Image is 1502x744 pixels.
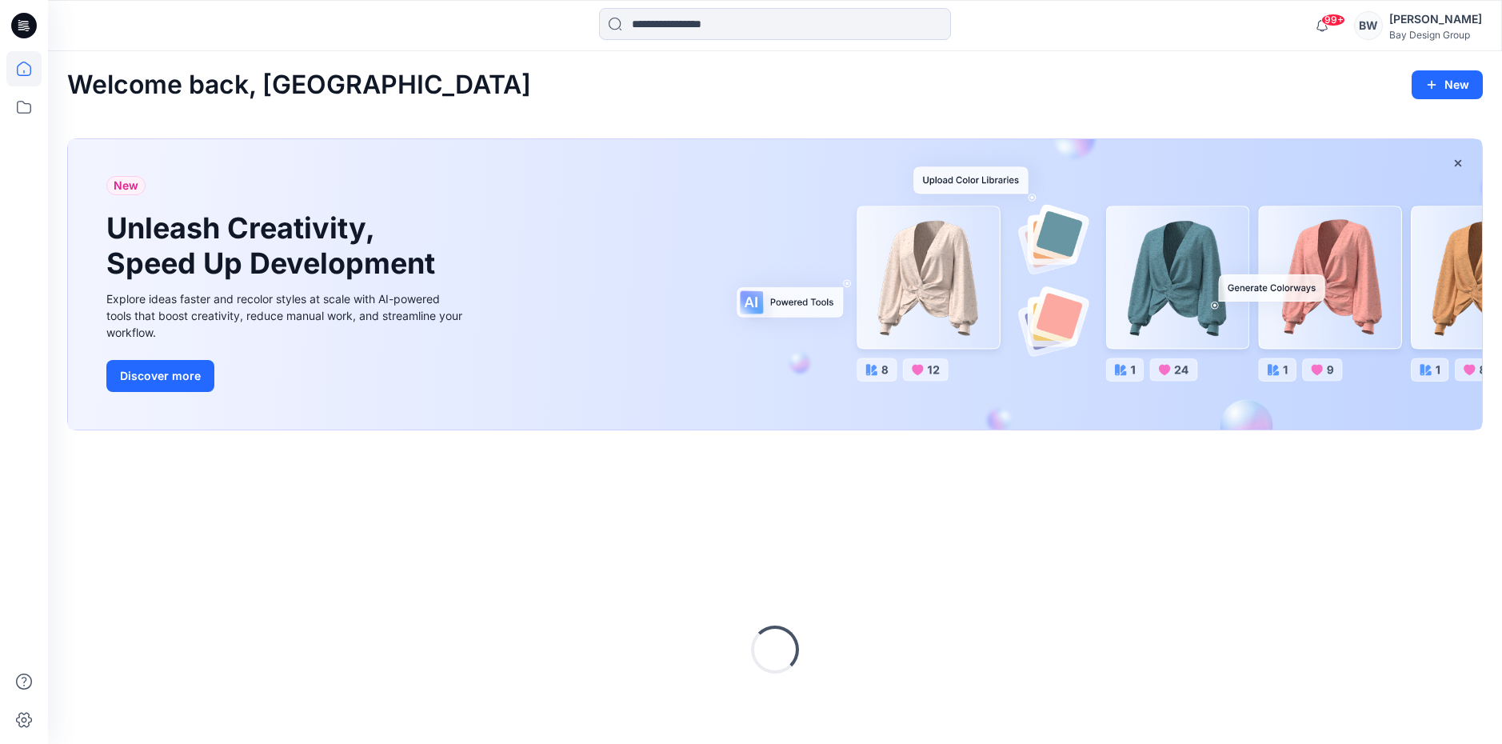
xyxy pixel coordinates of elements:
[1389,10,1482,29] div: [PERSON_NAME]
[67,70,531,100] h2: Welcome back, [GEOGRAPHIC_DATA]
[1412,70,1483,99] button: New
[1389,29,1482,41] div: Bay Design Group
[1321,14,1345,26] span: 99+
[114,176,138,195] span: New
[106,211,442,280] h1: Unleash Creativity, Speed Up Development
[106,360,214,392] button: Discover more
[106,290,466,341] div: Explore ideas faster and recolor styles at scale with AI-powered tools that boost creativity, red...
[106,360,466,392] a: Discover more
[1354,11,1383,40] div: BW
